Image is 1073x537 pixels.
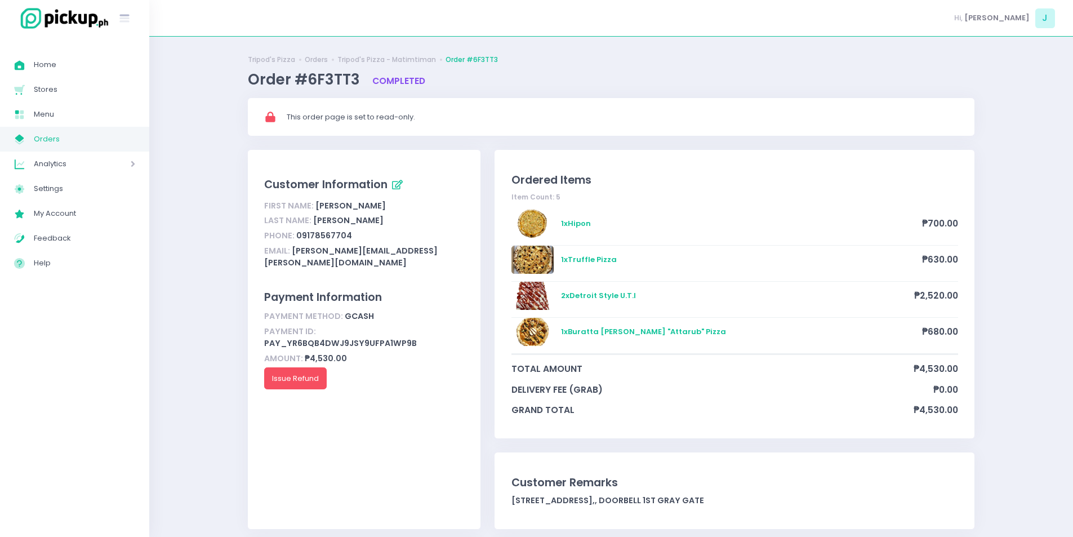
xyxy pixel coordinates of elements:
[34,231,135,246] span: Feedback
[264,228,464,243] div: 09178567704
[511,403,914,416] span: grand total
[446,55,498,65] a: Order #6F3TT3
[264,324,464,351] div: pay_Yr6BqB4dWj9jSy9uFPa1Wp9b
[264,245,290,256] span: Email:
[511,192,958,202] div: Item Count: 5
[264,200,314,211] span: First Name:
[954,12,963,24] span: Hi,
[914,403,958,416] span: ₱4,530.00
[337,55,436,65] a: Tripod's Pizza - Matimtiman
[264,214,464,229] div: [PERSON_NAME]
[248,69,363,90] span: Order #6F3TT3
[264,243,464,270] div: [PERSON_NAME][EMAIL_ADDRESS][PERSON_NAME][DOMAIN_NAME]
[34,107,135,122] span: Menu
[264,198,464,214] div: [PERSON_NAME]
[372,75,425,87] span: completed
[511,383,933,396] span: delivery fee (grab)
[933,383,958,396] span: ₱0.00
[964,12,1030,24] span: [PERSON_NAME]
[511,362,914,375] span: total amount
[264,353,303,364] span: Amount:
[264,215,311,226] span: Last Name:
[264,289,464,305] div: Payment Information
[34,132,135,147] span: Orders
[34,206,135,221] span: My Account
[511,474,958,491] div: Customer Remarks
[511,172,958,188] div: Ordered Items
[34,181,135,196] span: Settings
[34,157,99,171] span: Analytics
[305,55,328,65] a: Orders
[264,326,316,337] span: Payment ID:
[1035,8,1055,28] span: J
[34,82,135,97] span: Stores
[264,176,464,195] div: Customer Information
[248,55,295,65] a: Tripod's Pizza
[511,495,958,507] div: [STREET_ADDRESS],, doorbell 1st gray gate
[264,230,295,241] span: Phone:
[264,367,327,389] button: Issue Refund
[264,309,464,324] div: gcash
[14,6,110,30] img: logo
[34,57,135,72] span: Home
[914,362,958,375] span: ₱4,530.00
[264,351,464,366] div: ₱4,530.00
[287,112,959,123] div: This order page is set to read-only.
[34,256,135,270] span: Help
[264,310,343,322] span: Payment Method:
